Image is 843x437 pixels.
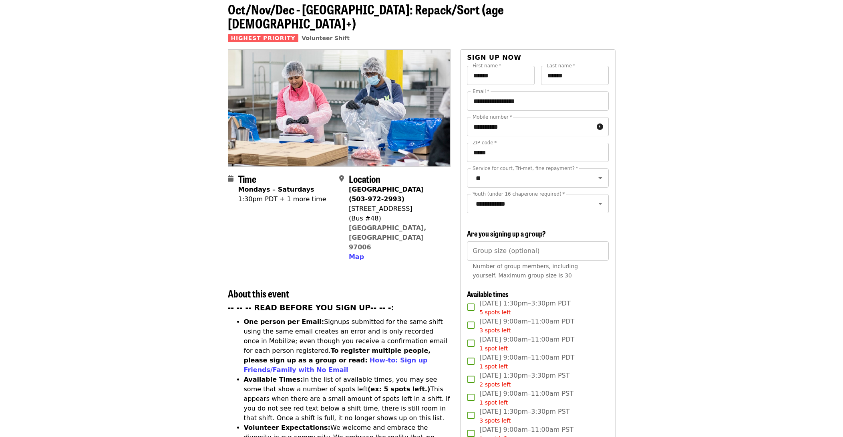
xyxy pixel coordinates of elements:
span: [DATE] 9:00am–11:00am PDT [479,317,574,335]
strong: One person per Email: [244,318,324,326]
label: ZIP code [473,140,497,145]
span: Time [238,172,256,186]
span: Highest Priority [228,34,299,42]
i: circle-info icon [597,123,603,131]
span: [DATE] 1:30pm–3:30pm PST [479,407,569,425]
a: [GEOGRAPHIC_DATA], [GEOGRAPHIC_DATA] 97006 [349,224,427,251]
span: 1 spot left [479,399,508,406]
span: 3 spots left [479,327,511,334]
strong: Available Times: [244,376,303,383]
span: [DATE] 1:30pm–3:30pm PST [479,371,569,389]
strong: (ex: 5 spots left.) [368,385,430,393]
div: [STREET_ADDRESS] [349,204,444,214]
input: Email [467,91,608,111]
li: In the list of available times, you may see some that show a number of spots left This appears wh... [244,375,451,423]
img: Oct/Nov/Dec - Beaverton: Repack/Sort (age 10+) organized by Oregon Food Bank [228,50,451,166]
button: Open [595,172,606,184]
a: How-to: Sign up Friends/Family with No Email [244,356,428,374]
input: Mobile number [467,117,593,136]
i: calendar icon [228,175,233,182]
span: [DATE] 1:30pm–3:30pm PDT [479,299,570,317]
label: Youth (under 16 chaperone required) [473,192,565,196]
label: Email [473,89,489,94]
span: 3 spots left [479,417,511,424]
i: map-marker-alt icon [339,175,344,182]
span: Map [349,253,364,261]
span: Location [349,172,380,186]
strong: Volunteer Expectations: [244,424,331,431]
span: Number of group members, including yourself. Maximum group size is 30 [473,263,578,279]
button: Map [349,252,364,262]
label: First name [473,63,501,68]
span: 2 spots left [479,381,511,388]
span: 5 spots left [479,309,511,316]
span: Are you signing up a group? [467,228,546,239]
input: Last name [541,66,609,85]
li: Signups submitted for the same shift using the same email creates an error and is only recorded o... [244,317,451,375]
input: ZIP code [467,143,608,162]
strong: Mondays – Saturdays [238,186,314,193]
div: 1:30pm PDT + 1 more time [238,194,326,204]
strong: -- -- -- READ BEFORE YOU SIGN UP-- -- -: [228,303,394,312]
a: Volunteer Shift [302,35,350,41]
span: 1 spot left [479,363,508,370]
label: Last name [547,63,575,68]
span: [DATE] 9:00am–11:00am PST [479,389,573,407]
input: First name [467,66,535,85]
span: 1 spot left [479,345,508,352]
span: [DATE] 9:00am–11:00am PDT [479,353,574,371]
strong: To register multiple people, please sign up as a group or read: [244,347,431,364]
strong: [GEOGRAPHIC_DATA] (503-972-2993) [349,186,424,203]
span: About this event [228,286,289,300]
span: Sign up now [467,54,521,61]
label: Mobile number [473,115,512,119]
input: [object Object] [467,241,608,261]
span: Available times [467,289,509,299]
span: [DATE] 9:00am–11:00am PDT [479,335,574,353]
button: Open [595,198,606,209]
div: (Bus #48) [349,214,444,223]
label: Service for court, Tri-met, fine repayment? [473,166,578,171]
